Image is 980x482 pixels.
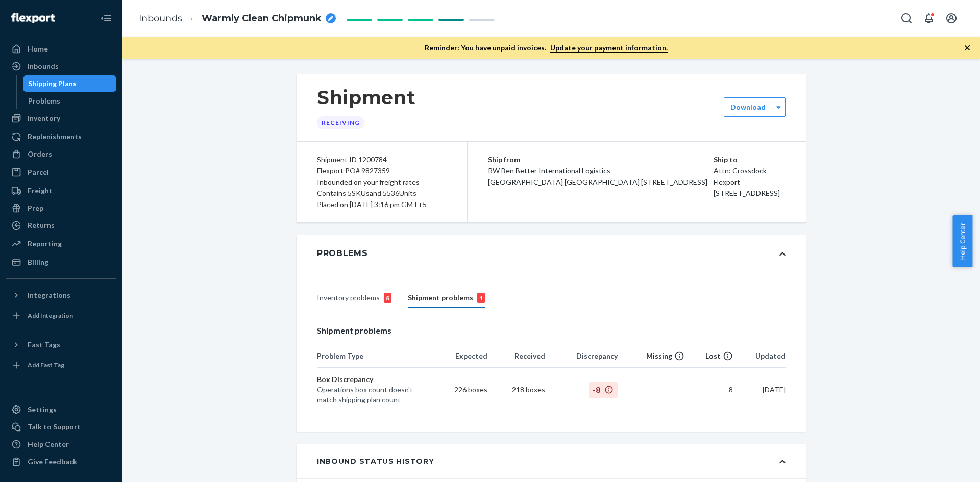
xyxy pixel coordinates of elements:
img: Flexport logo [11,13,55,23]
td: 226 boxes [429,368,487,411]
a: Replenishments [6,129,116,145]
span: -8 [589,382,618,398]
p: Ship from [488,154,714,165]
div: Shipment problems [317,324,786,337]
div: Missing [618,351,684,361]
span: RW Ben Better International Logistics [GEOGRAPHIC_DATA] [GEOGRAPHIC_DATA] [STREET_ADDRESS] [488,166,707,186]
div: Freight [28,186,53,196]
div: Reporting [28,239,62,249]
div: Inbounds [28,61,59,71]
a: Help Center [6,436,116,452]
a: Billing [6,254,116,270]
span: Warmly Clean Chipmunk [202,12,322,26]
div: Returns [28,220,55,231]
button: Integrations [6,287,116,303]
div: Home [28,44,48,54]
div: 8 [384,293,391,303]
div: Parcel [28,167,49,177]
div: Inventory problems [317,289,391,308]
a: Inbounds [6,58,116,74]
div: Inbound Status History [317,456,434,466]
a: Home [6,41,116,57]
td: [DATE] [733,368,786,411]
td: 8 [684,368,732,411]
div: Inventory [28,113,60,123]
label: Download [730,102,766,112]
h1: Shipment [317,87,415,108]
a: Add Fast Tag [6,357,116,373]
button: Fast Tags [6,337,116,353]
a: Reporting [6,236,116,252]
div: Flexport PO# 9827359 [317,165,447,176]
div: Integrations [28,290,70,300]
div: Fast Tags [28,340,60,350]
a: Inventory [6,110,116,126]
div: Shipment problems [408,289,485,308]
div: Billing [28,257,48,267]
a: Inbounds [139,13,182,24]
a: Add Integration [6,308,116,324]
div: 1 [477,293,485,303]
th: Updated [733,345,786,368]
a: Prep [6,200,116,216]
a: Parcel [6,164,116,181]
div: Shipping Plans [28,79,77,89]
div: Problems [317,247,368,260]
div: Lost [684,351,732,361]
div: Add Fast Tag [28,361,64,369]
a: Talk to Support [6,419,116,435]
p: Attn: Crossdock [714,165,786,176]
div: Inbounded on your freight rates [317,176,447,188]
p: Flexport [714,176,786,188]
span: Box Discrepancy [317,375,373,384]
button: Give Feedback [6,453,116,470]
button: Open Search Box [896,8,917,29]
th: Received [487,345,546,368]
p: Reminder: You have unpaid invoices. [425,43,668,53]
td: - [618,368,684,411]
div: Settings [28,404,57,415]
button: Help Center [952,215,972,267]
th: Discrepancy [545,345,618,368]
button: Close Navigation [96,8,116,29]
div: Orders [28,149,52,159]
div: Give Feedback [28,456,77,467]
div: Placed on [DATE] 3:16 pm GMT+5 [317,199,447,210]
button: Open account menu [941,8,962,29]
a: Settings [6,401,116,418]
th: Problem Type [317,345,429,368]
div: Problems [28,96,60,106]
a: Orders [6,146,116,162]
p: Ship to [714,154,786,165]
th: Expected [429,345,487,368]
a: Returns [6,217,116,234]
a: Freight [6,183,116,199]
div: Help Center [28,439,69,449]
a: Update your payment information. [550,43,668,53]
div: Talk to Support [28,422,81,432]
a: Shipping Plans [23,75,117,92]
div: Prep [28,203,43,213]
div: Operations box count doesn't match shipping plan count [317,385,429,405]
div: Add Integration [28,311,73,320]
button: Open notifications [919,8,939,29]
div: Contains 5 SKUs and 5536 Units [317,188,447,199]
td: 218 boxes [487,368,546,411]
div: Replenishments [28,132,82,142]
span: [STREET_ADDRESS] [714,189,780,197]
div: Receiving [317,116,364,129]
div: Shipment ID 1200784 [317,154,447,165]
a: Problems [23,93,117,109]
ol: breadcrumbs [131,4,344,34]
